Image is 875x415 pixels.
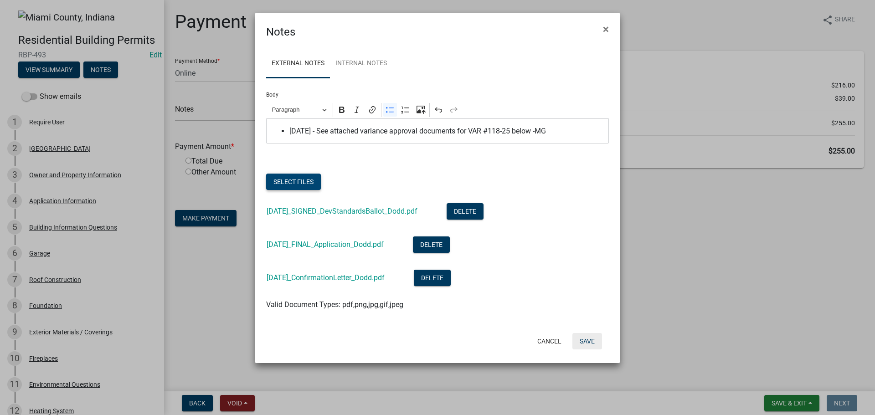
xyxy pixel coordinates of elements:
button: Paragraph, Heading [268,103,331,117]
span: [DATE] - See attached variance approval documents for VAR #118-25 below -MG [289,126,604,137]
span: Paragraph [272,104,319,115]
a: [DATE]_FINAL_Application_Dodd.pdf [267,240,384,249]
label: Body [266,92,278,97]
button: Delete [447,203,484,220]
button: Close [596,16,616,42]
wm-modal-confirm: Delete Document [413,241,450,250]
wm-modal-confirm: Delete Document [447,208,484,216]
span: Valid Document Types: pdf,png,jpg,gif,jpeg [266,300,403,309]
button: Save [572,333,602,349]
button: Delete [413,236,450,253]
button: Select files [266,174,321,190]
a: Internal Notes [330,49,392,78]
span: × [603,23,609,36]
div: Editor editing area: main. Press Alt+0 for help. [266,118,609,143]
a: External Notes [266,49,330,78]
a: [DATE]_SIGNED_DevStandardsBallot_Dodd.pdf [267,207,417,215]
h4: Notes [266,24,295,40]
div: Editor toolbar [266,101,609,118]
button: Cancel [530,333,569,349]
a: [DATE]_ConfirmationLetter_Dodd.pdf [267,273,385,282]
wm-modal-confirm: Delete Document [414,274,451,283]
button: Delete [414,270,451,286]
